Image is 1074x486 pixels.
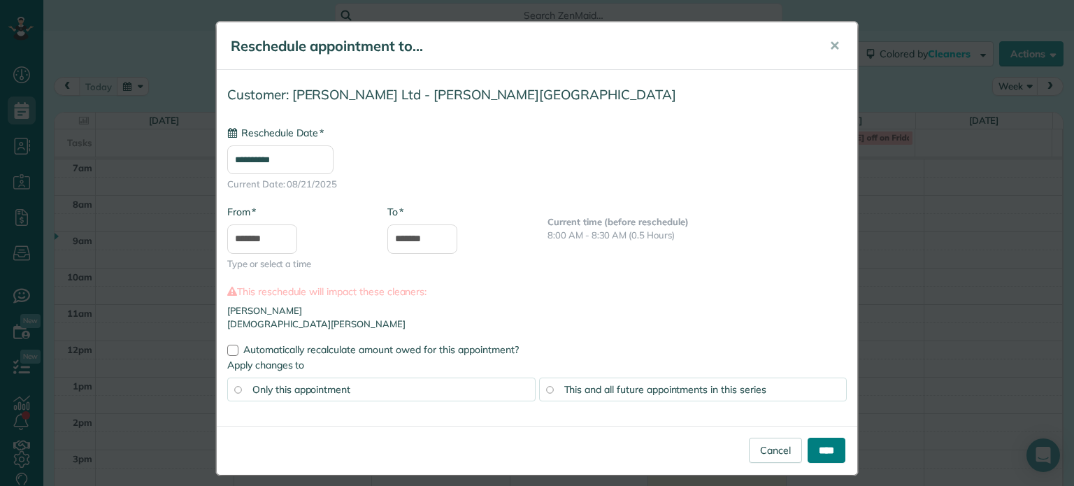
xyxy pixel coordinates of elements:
[227,257,366,271] span: Type or select a time
[243,343,519,356] span: Automatically recalculate amount owed for this appointment?
[227,87,847,102] h4: Customer: [PERSON_NAME] Ltd - [PERSON_NAME][GEOGRAPHIC_DATA]
[227,317,847,331] li: [DEMOGRAPHIC_DATA][PERSON_NAME]
[234,386,241,393] input: Only this appointment
[252,383,350,396] span: Only this appointment
[829,38,840,54] span: ✕
[231,36,810,56] h5: Reschedule appointment to...
[227,304,847,317] li: [PERSON_NAME]
[387,205,403,219] label: To
[227,178,847,191] span: Current Date: 08/21/2025
[749,438,802,463] a: Cancel
[564,383,766,396] span: This and all future appointments in this series
[227,358,847,372] label: Apply changes to
[547,229,847,242] p: 8:00 AM - 8:30 AM (0.5 Hours)
[547,216,689,227] b: Current time (before reschedule)
[546,386,553,393] input: This and all future appointments in this series
[227,205,256,219] label: From
[227,126,324,140] label: Reschedule Date
[227,285,847,299] label: This reschedule will impact these cleaners:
